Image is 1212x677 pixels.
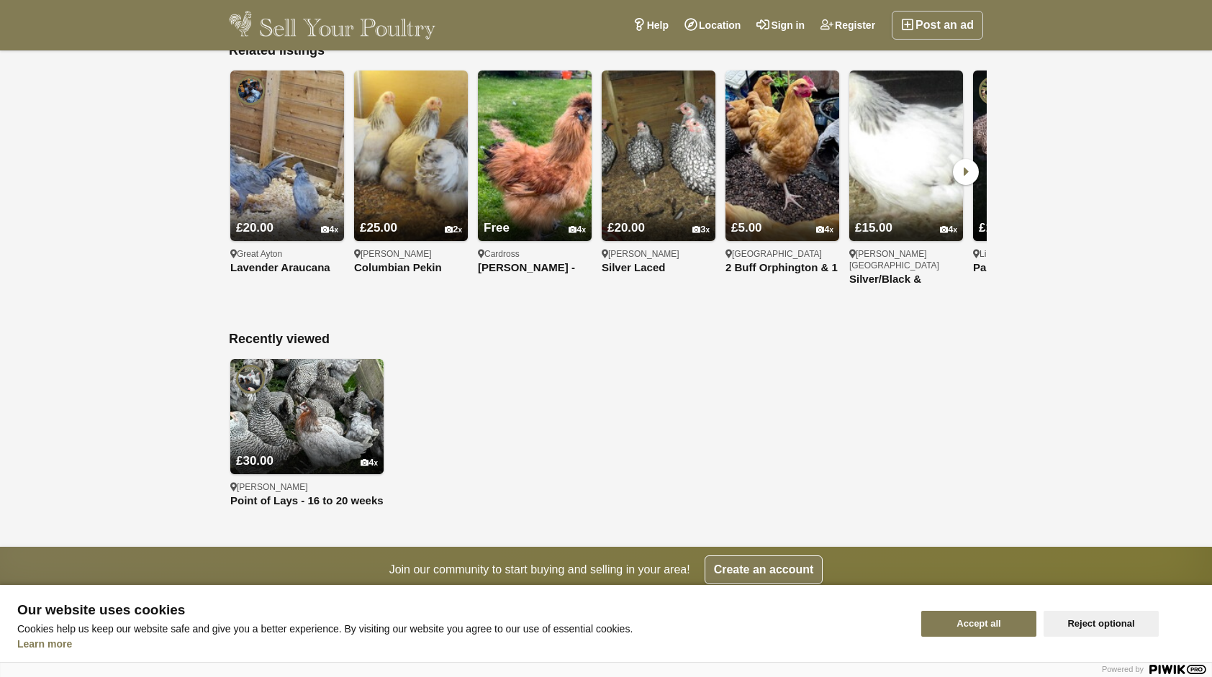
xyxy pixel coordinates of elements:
[1044,611,1159,637] button: Reject optional
[731,221,762,235] span: £5.00
[230,71,344,241] img: Lavender Araucana Chickens
[484,221,510,235] span: Free
[354,71,468,241] img: Columbian Pekin Bantam POL Pullets (2)
[236,365,265,394] img: Pilling Poultry
[17,623,904,635] p: Cookies help us keep our website safe and give you a better experience. By visiting our website y...
[602,262,715,274] a: Silver Laced Wyandotte Bantam pullets APHA Registered.
[816,224,833,235] div: 4
[321,224,338,235] div: 4
[940,224,957,235] div: 4
[849,71,963,241] img: Silver/Black & Columbian Pekin Bantam Pullets Guaranteed Female .
[389,561,690,578] span: Join our community to start buying and selling in your area!
[602,248,715,260] div: [PERSON_NAME]
[749,11,813,40] a: Sign in
[973,262,1087,274] a: Pair of pencil laced wyandotte bantams - laying
[354,194,468,241] a: £25.00 2
[229,43,983,59] h2: Related listings
[692,224,710,235] div: 3
[849,248,963,271] div: [PERSON_NAME][GEOGRAPHIC_DATA]
[478,262,592,274] a: [PERSON_NAME] - free
[725,262,839,274] a: 2 Buff Orphington & 1 lavender Orphington Roo
[236,221,273,235] span: £20.00
[236,76,265,105] img: Stell House Farm
[230,481,384,493] div: [PERSON_NAME]
[17,603,904,617] span: Our website uses cookies
[849,194,963,241] a: £15.00 4
[625,11,677,40] a: Help
[229,11,435,40] img: Sell Your Poultry
[230,427,384,474] a: £30.00 4
[478,194,592,241] a: Free 4
[354,248,468,260] div: [PERSON_NAME]
[230,262,344,274] a: Lavender Araucana Chickens
[921,611,1036,637] button: Accept all
[1102,665,1144,673] span: Powered by
[973,248,1087,260] div: Lincoln
[725,194,839,241] a: £5.00 4
[236,454,273,468] span: £30.00
[677,11,749,40] a: Location
[607,221,645,235] span: £20.00
[230,248,344,260] div: Great Ayton
[360,221,397,235] span: £25.00
[230,495,384,507] a: Point of Lays - 16 to 20 weeks old - [GEOGRAPHIC_DATA]
[979,221,1023,235] span: £100.00
[602,194,715,241] a: £20.00 3
[813,11,883,40] a: Register
[361,458,378,468] div: 4
[855,221,892,235] span: £15.00
[17,638,72,650] a: Learn more
[230,194,344,241] a: £20.00 4
[892,11,983,40] a: Post an ad
[354,262,468,274] a: Columbian Pekin Bantam POL Pullets (2)
[445,224,462,235] div: 2
[569,224,586,235] div: 4
[230,359,384,474] img: Point of Lays - 16 to 20 weeks old - Lancashire
[602,71,715,241] img: Silver Laced Wyandotte Bantam pullets APHA Registered.
[705,555,823,584] a: Create an account
[979,76,1008,105] img: Louise
[478,71,592,241] img: Silkie Cockerel - free
[478,248,592,260] div: Cardross
[725,248,839,260] div: [GEOGRAPHIC_DATA]
[725,71,839,241] img: 2 Buff Orphington & 1 lavender Orphington Roo
[973,194,1087,241] a: £100.00 4
[849,273,963,286] a: Silver/Black & Columbian Pekin Bantam Pullets Guaranteed [DEMOGRAPHIC_DATA] .
[229,332,983,347] h2: Recently viewed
